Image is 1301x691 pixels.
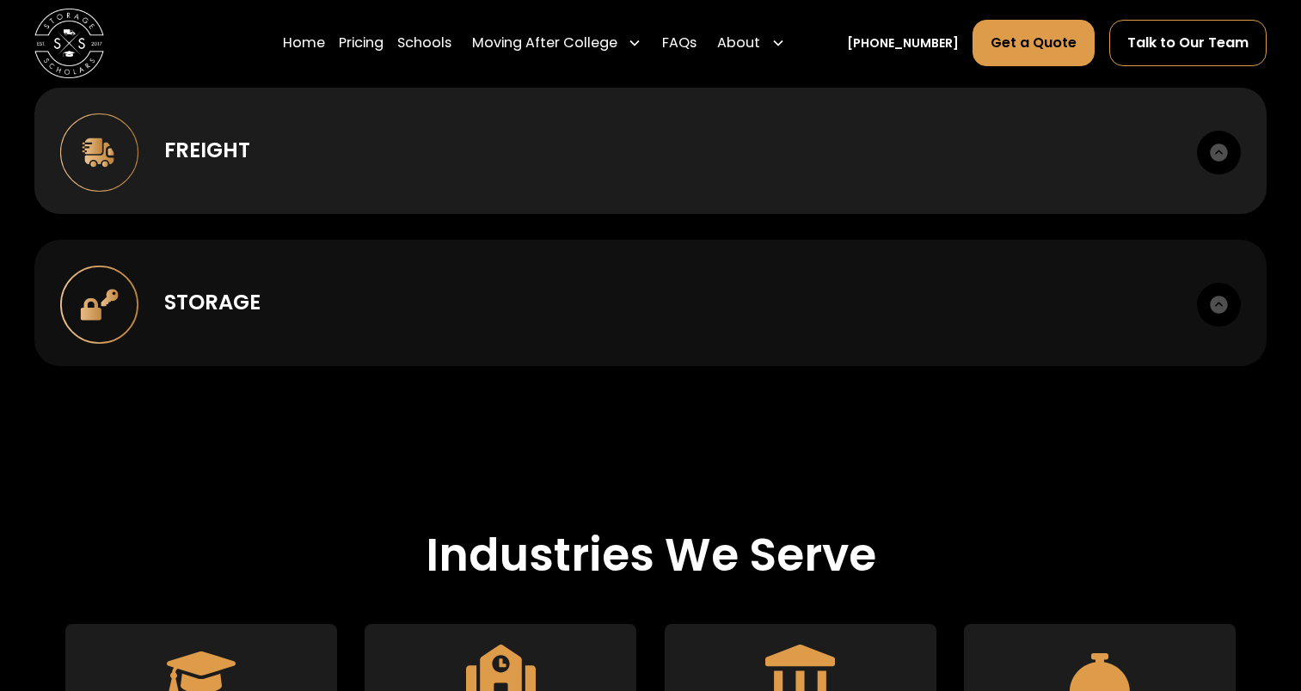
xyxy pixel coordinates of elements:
[662,19,697,67] a: FAQs
[847,34,959,52] a: [PHONE_NUMBER]
[973,20,1095,66] a: Get a Quote
[34,9,104,78] img: Storage Scholars main logo
[397,19,451,67] a: Schools
[717,33,760,53] div: About
[426,529,876,583] h2: Industries We Serve
[1109,20,1267,66] a: Talk to Our Team
[164,287,261,318] div: Storage
[465,19,648,67] div: Moving After College
[472,33,617,53] div: Moving After College
[283,19,325,67] a: Home
[164,135,250,166] div: Freight
[339,19,384,67] a: Pricing
[710,19,791,67] div: About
